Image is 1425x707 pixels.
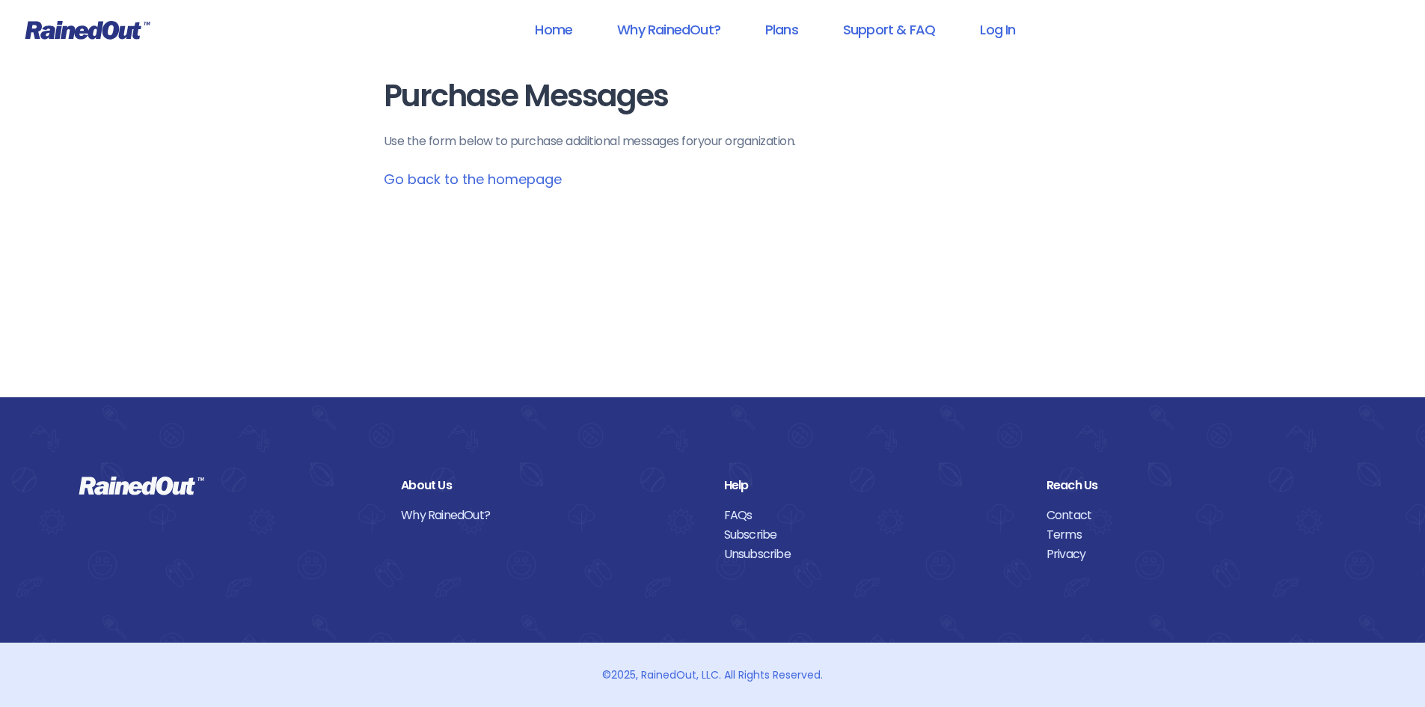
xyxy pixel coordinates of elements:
[1046,525,1346,545] a: Terms
[724,525,1024,545] a: Subscribe
[515,13,592,46] a: Home
[724,506,1024,525] a: FAQs
[401,506,701,525] a: Why RainedOut?
[384,170,562,189] a: Go back to the homepage
[824,13,954,46] a: Support & FAQ
[746,13,818,46] a: Plans
[724,545,1024,564] a: Unsubscribe
[598,13,740,46] a: Why RainedOut?
[401,476,701,495] div: About Us
[724,476,1024,495] div: Help
[384,79,1042,113] h1: Purchase Messages
[1046,545,1346,564] a: Privacy
[384,132,1042,150] p: Use the form below to purchase additional messages for your organization .
[1046,476,1346,495] div: Reach Us
[960,13,1035,46] a: Log In
[1046,506,1346,525] a: Contact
